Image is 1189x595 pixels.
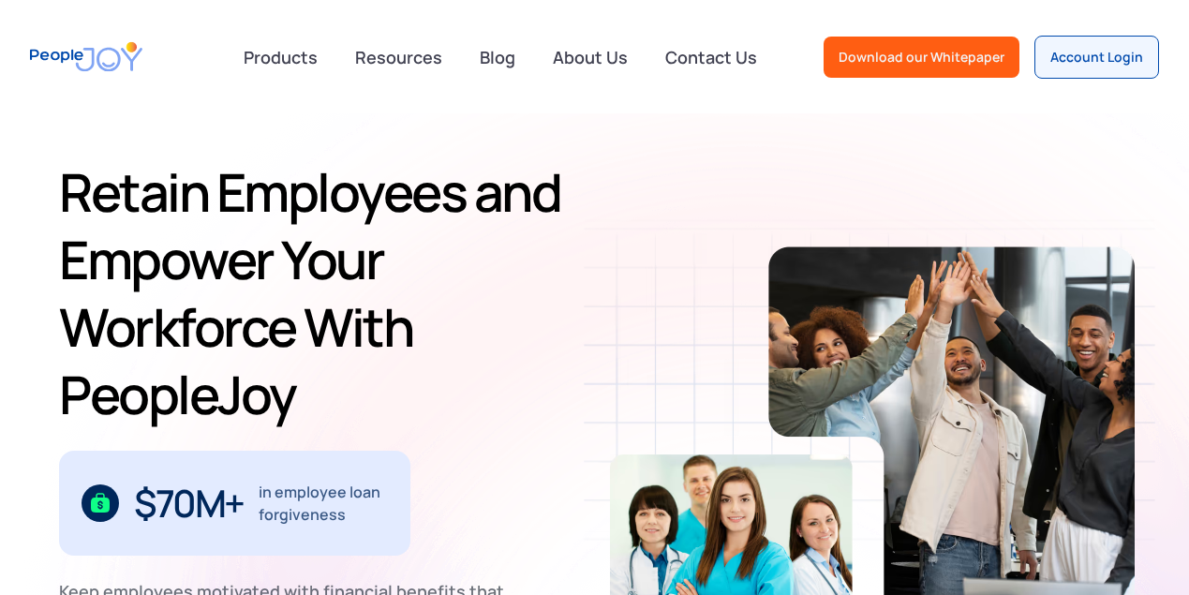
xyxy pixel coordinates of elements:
a: Resources [344,37,453,78]
div: Account Login [1050,48,1143,67]
a: Download our Whitepaper [824,37,1019,78]
h1: Retain Employees and Empower Your Workforce With PeopleJoy [59,158,610,428]
a: Account Login [1034,36,1159,79]
a: About Us [542,37,639,78]
div: $70M+ [134,488,244,518]
div: in employee loan forgiveness [259,481,389,526]
a: Blog [468,37,527,78]
div: 1 / 3 [59,451,410,556]
div: Products [232,38,329,76]
div: Download our Whitepaper [839,48,1004,67]
a: Contact Us [654,37,768,78]
a: home [30,30,142,83]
